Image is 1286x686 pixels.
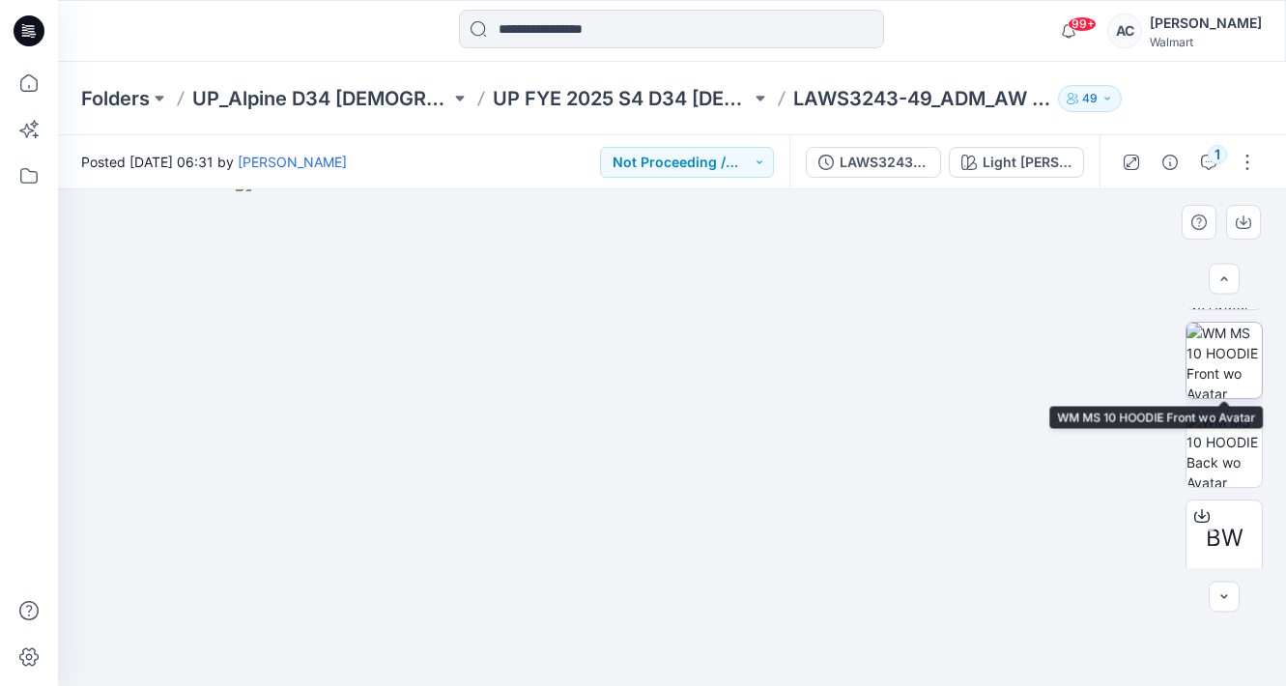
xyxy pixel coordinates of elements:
img: WM MS 10 HOODIE Front wo Avatar [1186,323,1262,398]
a: Folders [81,85,150,112]
button: Details [1155,147,1186,178]
div: Walmart [1150,35,1262,49]
div: AC [1107,14,1142,48]
a: UP_Alpine D34 [DEMOGRAPHIC_DATA] Active [192,85,450,112]
div: LAWS3243-49_ADM_AW Oversize Zip Hoodie [840,152,929,173]
span: 99+ [1068,16,1097,32]
div: [PERSON_NAME] [1150,12,1262,35]
button: 1 [1193,147,1224,178]
img: WM MS 10 HOODIE Back wo Avatar [1186,412,1262,487]
a: [PERSON_NAME] [238,154,347,170]
a: UP FYE 2025 S4 D34 [DEMOGRAPHIC_DATA] Active Alpine [493,85,751,112]
div: 1 [1208,145,1227,164]
div: Light [PERSON_NAME] [983,152,1072,173]
img: eyJhbGciOiJIUzI1NiIsImtpZCI6IjAiLCJzbHQiOiJzZXMiLCJ0eXAiOiJKV1QifQ.eyJkYXRhIjp7InR5cGUiOiJzdG9yYW... [236,176,1108,686]
button: 49 [1058,85,1122,112]
button: Light [PERSON_NAME] [949,147,1084,178]
span: Posted [DATE] 06:31 by [81,152,347,172]
span: BW [1206,521,1243,556]
button: LAWS3243-49_ADM_AW Oversize Zip Hoodie [806,147,941,178]
p: 49 [1082,88,1098,109]
p: LAWS3243-49_ADM_AW Oversize Zip Hoodie [793,85,1051,112]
